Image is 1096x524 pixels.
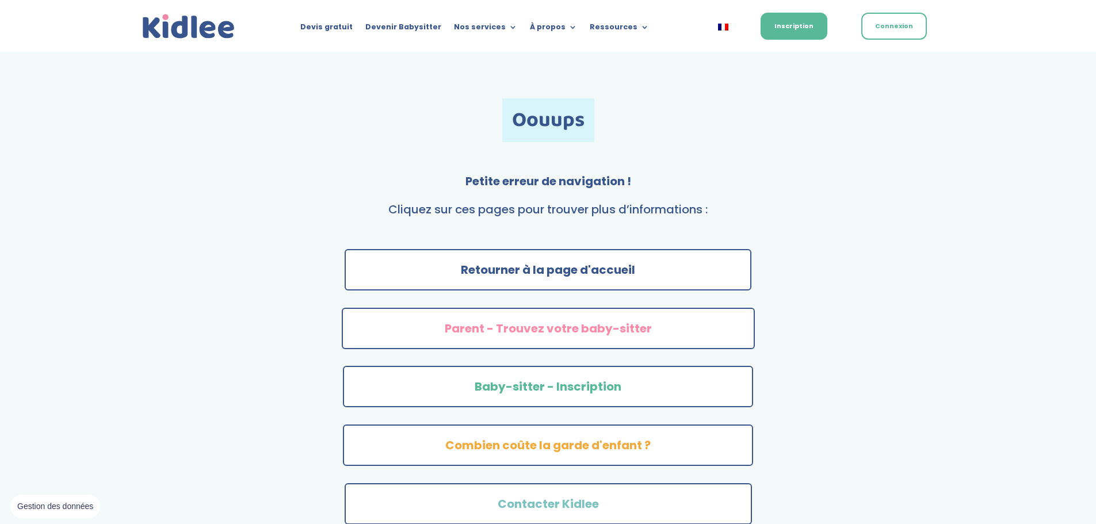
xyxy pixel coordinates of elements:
[10,495,100,519] button: Gestion des données
[761,13,827,40] a: Inscription
[861,13,927,40] a: Connexion
[454,23,517,36] a: Nos services
[140,12,238,42] img: logo_kidlee_bleu
[465,173,631,189] strong: Petite erreur de navigation !
[140,12,238,42] a: Kidlee Logo
[300,23,353,36] a: Devis gratuit
[343,424,753,466] a: Combien coûte la garde d'enfant ?
[345,249,751,290] a: Retourner à la page d'accueil
[530,23,577,36] a: À propos
[718,24,728,30] img: Français
[365,23,441,36] a: Devenir Babysitter
[17,502,93,512] span: Gestion des données
[238,201,859,218] p: Cliquez sur ces pages pour trouver plus d’informations :
[343,366,753,407] a: Baby-sitter - Inscription
[342,308,755,349] a: Parent - Trouvez votre baby-sitter
[590,23,649,36] a: Ressources
[502,110,594,136] h1: Oouups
